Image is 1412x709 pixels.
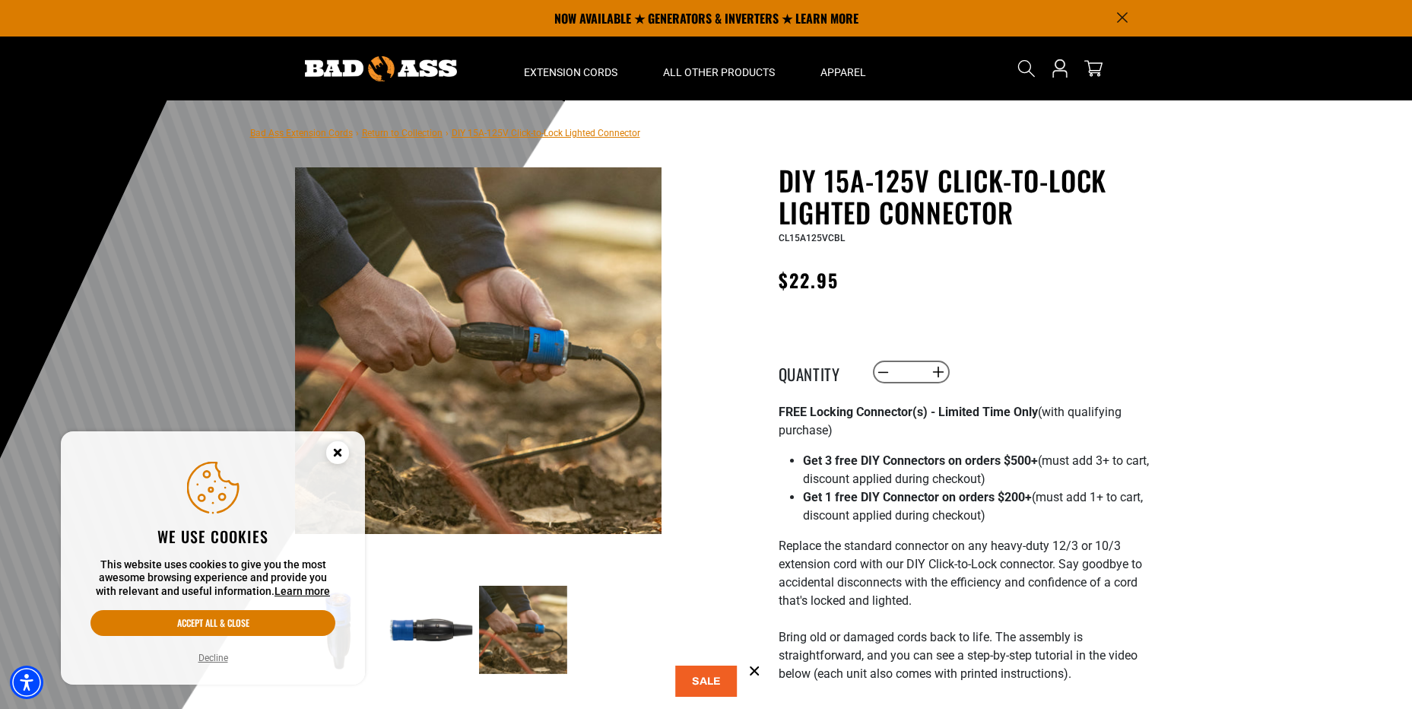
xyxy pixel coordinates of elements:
[803,490,1032,504] strong: Get 1 free DIY Connector on orders $200+
[779,405,1122,437] span: (with qualifying purchase)
[803,453,1149,486] span: (must add 3+ to cart, discount applied during checkout)
[250,123,640,141] nav: breadcrumbs
[90,610,335,636] button: Accept all & close
[779,266,839,294] span: $22.95
[640,37,798,100] summary: All Other Products
[305,56,457,81] img: Bad Ass Extension Cords
[194,650,233,666] button: Decline
[820,65,866,79] span: Apparel
[779,362,855,382] label: Quantity
[663,65,775,79] span: All Other Products
[779,233,845,243] span: CL15A125VCBL
[803,490,1143,523] span: (must add 1+ to cart, discount applied during checkout)
[779,537,1151,701] p: Replace the standard connector on any heavy-duty 12/3 or 10/3 extension cord with our DIY Click-t...
[803,453,1038,468] strong: Get 3 free DIY Connectors on orders $500+
[501,37,640,100] summary: Extension Cords
[356,128,359,138] span: ›
[798,37,889,100] summary: Apparel
[310,431,365,478] button: Close this option
[90,526,335,546] h2: We use cookies
[61,431,365,685] aside: Cookie Consent
[362,128,443,138] a: Return to Collection
[446,128,449,138] span: ›
[1081,59,1106,78] a: cart
[779,164,1151,228] h1: DIY 15A-125V Click-to-Lock Lighted Connector
[1048,37,1072,100] a: Open this option
[1014,56,1039,81] summary: Search
[274,585,330,597] a: This website uses cookies to give you the most awesome browsing experience and provide you with r...
[250,128,353,138] a: Bad Ass Extension Cords
[10,666,43,699] div: Accessibility Menu
[452,128,640,138] span: DIY 15A-125V Click-to-Lock Lighted Connector
[524,65,617,79] span: Extension Cords
[90,558,335,599] p: This website uses cookies to give you the most awesome browsing experience and provide you with r...
[779,405,1038,419] strong: FREE Locking Connector(s) - Limited Time Only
